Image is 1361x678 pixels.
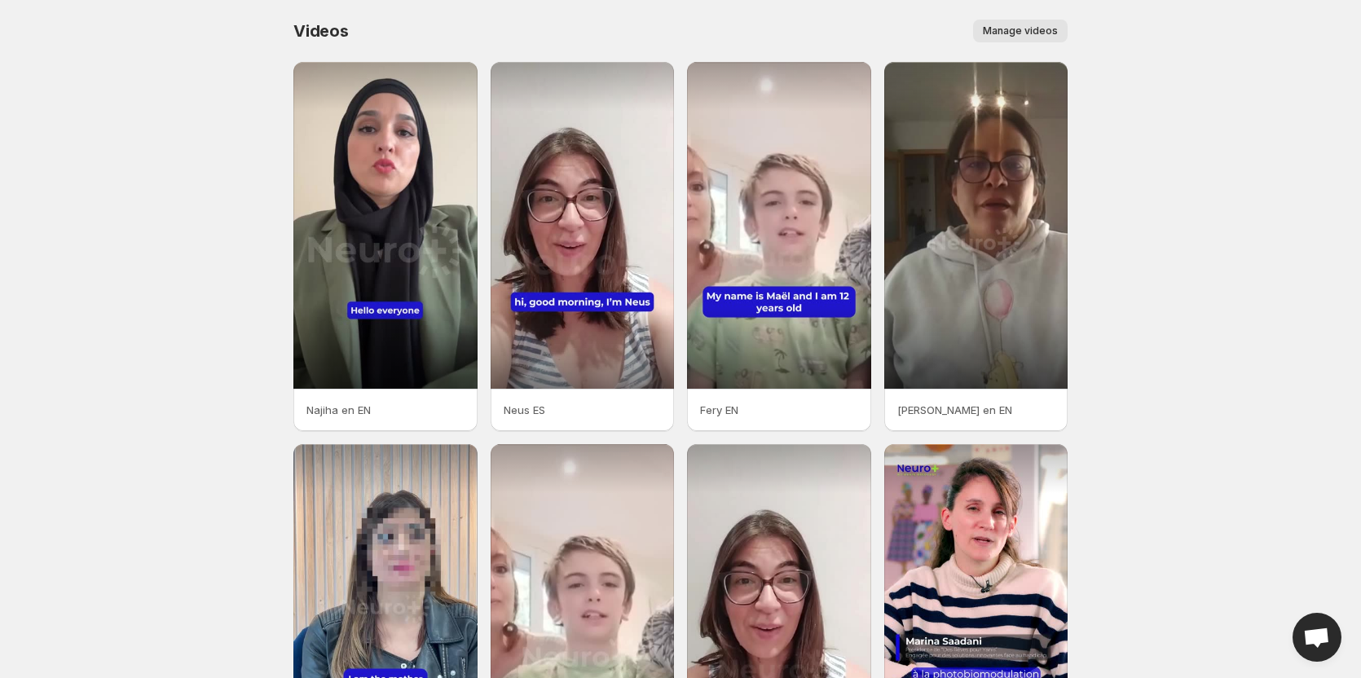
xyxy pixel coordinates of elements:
[897,402,1055,418] p: [PERSON_NAME] en EN
[293,21,349,41] span: Videos
[1293,613,1341,662] a: Open chat
[306,402,465,418] p: Najiha en EN
[973,20,1068,42] button: Manage videos
[983,24,1058,37] span: Manage videos
[700,402,858,418] p: Fery EN
[504,402,662,418] p: Neus ES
